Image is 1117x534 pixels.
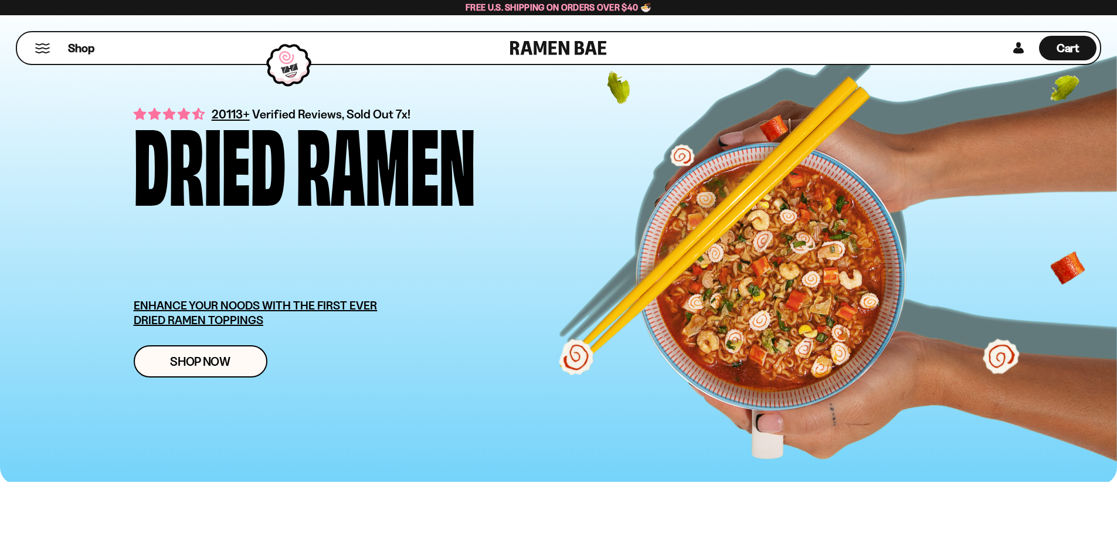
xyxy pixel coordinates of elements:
a: Cart [1039,32,1096,64]
span: Shop [68,40,94,56]
div: Dried [134,120,286,200]
a: Shop [68,36,94,60]
div: Ramen [296,120,476,200]
span: Cart [1057,41,1079,55]
a: Shop Now [134,345,267,377]
span: Shop Now [170,355,230,368]
span: Free U.S. Shipping on Orders over $40 🍜 [466,2,651,13]
button: Mobile Menu Trigger [35,43,50,53]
